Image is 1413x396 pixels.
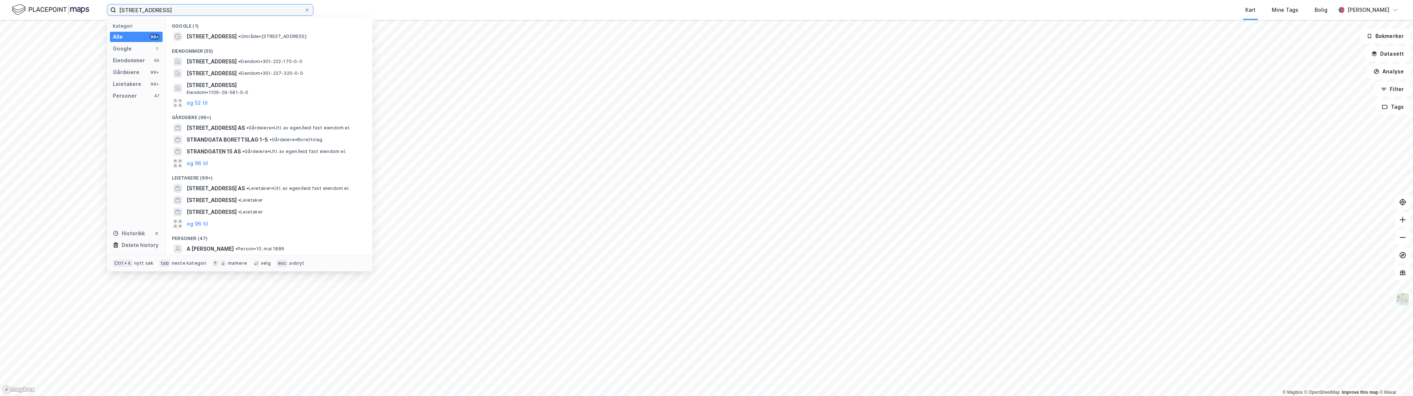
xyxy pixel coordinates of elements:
div: Gårdeiere [113,68,139,77]
button: og 52 til [187,98,208,107]
span: • [242,149,244,154]
div: Mine Tags [1272,6,1298,14]
div: Kontrollprogram for chat [1376,361,1413,396]
div: Leietakere [113,80,141,88]
span: [STREET_ADDRESS] [187,32,237,41]
div: Gårdeiere (99+) [166,109,372,122]
span: • [235,246,237,251]
div: Google [113,44,132,53]
div: Historikk [113,229,145,238]
div: Kart [1245,6,1256,14]
span: Gårdeiere • Utl. av egen/leid fast eiendom el. [242,149,346,154]
a: Improve this map [1342,390,1378,395]
div: Personer (47) [166,230,372,243]
div: Personer [113,91,137,100]
span: • [238,197,240,203]
div: Delete history [122,241,159,250]
div: Eiendommer (55) [166,42,372,56]
a: OpenStreetMap [1304,390,1340,395]
div: neste kategori [172,260,206,266]
span: • [238,209,240,215]
span: • [238,34,240,39]
span: Eiendom • 301-222-170-0-0 [238,59,302,65]
span: Person • 10. mai 1886 [235,246,284,252]
span: A [PERSON_NAME] [187,244,234,253]
span: STRANDGATA BORETTSLAG 1-5 [187,135,268,144]
div: Google (1) [166,17,372,31]
span: [STREET_ADDRESS] [187,81,364,90]
span: • [238,59,240,64]
a: Mapbox [1282,390,1303,395]
span: • [246,185,249,191]
span: [STREET_ADDRESS] [187,69,237,78]
div: 99+ [149,81,160,87]
span: [STREET_ADDRESS] [187,57,237,66]
button: Tags [1376,100,1410,114]
div: velg [261,260,271,266]
div: esc [277,260,288,267]
div: 0 [154,230,160,236]
span: [STREET_ADDRESS] [187,196,237,205]
img: Z [1396,292,1410,306]
div: nytt søk [134,260,154,266]
div: Kategori [113,23,163,29]
div: Bolig [1315,6,1327,14]
div: markere [228,260,247,266]
a: Mapbox homepage [2,385,35,394]
button: Bokmerker [1360,29,1410,44]
span: • [246,125,249,131]
span: [STREET_ADDRESS] AS [187,184,245,193]
div: Ctrl + k [113,260,133,267]
span: [STREET_ADDRESS] [187,208,237,216]
button: Datasett [1365,46,1410,61]
div: 99+ [149,69,160,75]
div: 47 [154,93,160,99]
div: [PERSON_NAME] [1347,6,1389,14]
button: Analyse [1367,64,1410,79]
div: 1 [154,46,160,52]
div: Leietakere (99+) [166,169,372,183]
div: Eiendommer [113,56,145,65]
span: STRANDGATEN 15 AS [187,147,241,156]
span: Leietaker [238,197,263,203]
span: Gårdeiere • Utl. av egen/leid fast eiendom el. [246,125,350,131]
div: 99+ [149,34,160,40]
span: Område • [STREET_ADDRESS] [238,34,306,39]
span: Leietaker [238,209,263,215]
span: Gårdeiere • Borettslag [270,137,322,143]
img: logo.f888ab2527a4732fd821a326f86c7f29.svg [12,3,89,16]
span: [STREET_ADDRESS] AS [187,124,245,132]
div: avbryt [289,260,304,266]
iframe: Chat Widget [1376,361,1413,396]
button: Filter [1375,82,1410,97]
div: 55 [154,58,160,63]
span: • [238,70,240,76]
div: Alle [113,32,123,41]
button: og 96 til [187,219,208,228]
span: Eiendom • 1106-29-581-0-0 [187,90,249,95]
div: tab [159,260,170,267]
input: Søk på adresse, matrikkel, gårdeiere, leietakere eller personer [116,4,304,15]
span: Leietaker • Utl. av egen/leid fast eiendom el. [246,185,350,191]
span: Eiendom • 301-227-320-0-0 [238,70,303,76]
span: • [270,137,272,142]
button: og 96 til [187,159,208,168]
